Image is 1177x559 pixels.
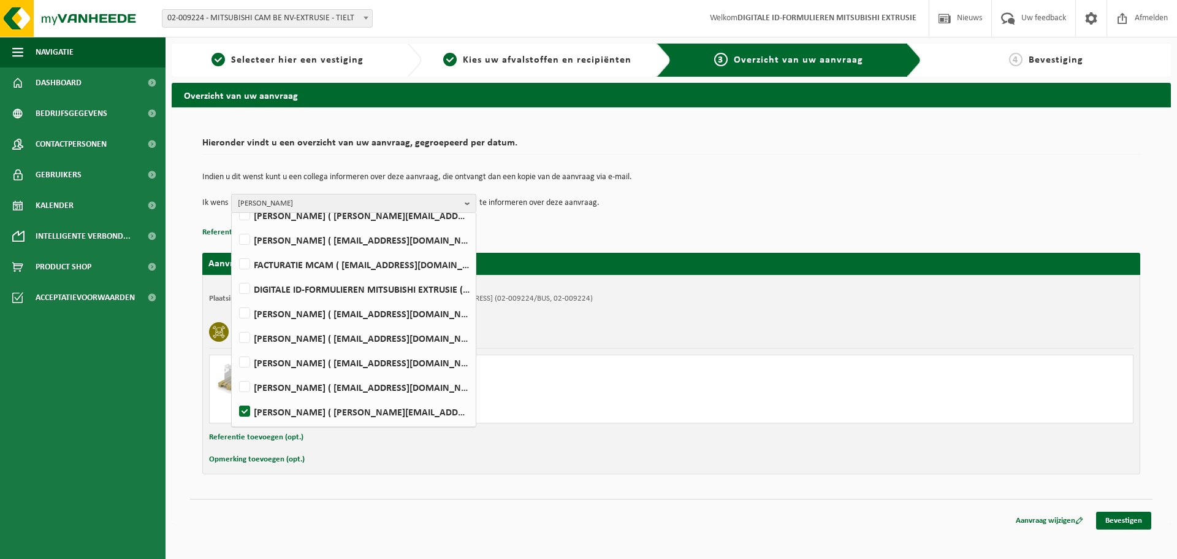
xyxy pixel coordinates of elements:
[36,98,107,129] span: Bedrijfsgegevens
[36,67,82,98] span: Dashboard
[202,173,1140,182] p: Indien u dit wenst kunt u een collega informeren over deze aanvraag, die ontvangt dan een kopie v...
[237,304,470,323] label: [PERSON_NAME] ( [EMAIL_ADDRESS][DOMAIN_NAME] )
[202,194,228,212] p: Ik wens
[737,13,916,23] strong: DIGITALE ID-FORMULIEREN MITSUBISHI EXTRUSIE
[734,55,863,65] span: Overzicht van uw aanvraag
[36,282,135,313] span: Acceptatievoorwaarden
[479,194,600,212] p: te informeren over deze aanvraag.
[237,403,470,421] label: [PERSON_NAME] ( [PERSON_NAME][EMAIL_ADDRESS][DOMAIN_NAME] )
[231,55,364,65] span: Selecteer hier een vestiging
[208,259,300,269] strong: Aanvraag voor [DATE]
[428,53,647,67] a: 2Kies uw afvalstoffen en recipiënten
[237,231,470,249] label: [PERSON_NAME] ( [EMAIL_ADDRESS][DOMAIN_NAME] )
[237,280,470,298] label: DIGITALE ID-FORMULIEREN MITSUBISHI EXTRUSIE (2) ( [EMAIL_ADDRESS][DOMAIN_NAME] )
[1009,53,1023,66] span: 4
[237,378,470,396] label: [PERSON_NAME] ( [EMAIL_ADDRESS][DOMAIN_NAME] )
[162,9,373,28] span: 02-009224 - MITSUBISHI CAM BE NV-EXTRUSIE - TIELT
[36,221,131,252] span: Intelligente verbond...
[178,53,397,67] a: 1Selecteer hier een vestiging
[463,55,631,65] span: Kies uw afvalstoffen en recipiënten
[238,195,460,213] span: [PERSON_NAME]
[172,83,1171,107] h2: Overzicht van uw aanvraag
[36,160,82,190] span: Gebruikers
[265,407,720,417] div: Aantal leveren: 0
[36,190,74,221] span: Kalender
[216,361,253,398] img: LP-PA-00000-WDN-11.png
[36,37,74,67] span: Navigatie
[209,430,303,445] button: Referentie toevoegen (opt.)
[237,329,470,347] label: [PERSON_NAME] ( [EMAIL_ADDRESS][DOMAIN_NAME] )
[202,138,1140,155] h2: Hieronder vindt u een overzicht van uw aanvraag, gegroepeerd per datum.
[231,194,476,212] button: [PERSON_NAME]
[162,10,372,27] span: 02-009224 - MITSUBISHI CAM BE NV-EXTRUSIE - TIELT
[36,129,107,160] span: Contactpersonen
[36,252,91,282] span: Product Shop
[211,53,225,66] span: 1
[1096,512,1151,530] a: Bevestigen
[443,53,457,66] span: 2
[265,381,720,391] div: Ophalen en plaatsen lege
[237,255,470,274] label: FACTURATIE MCAM ( [EMAIL_ADDRESS][DOMAIN_NAME] )
[1007,512,1092,530] a: Aanvraag wijzigen
[265,397,720,407] div: Aantal ophalen : 4
[202,225,297,241] button: Referentie toevoegen (opt.)
[209,295,262,303] strong: Plaatsingsadres:
[714,53,728,66] span: 3
[209,452,305,468] button: Opmerking toevoegen (opt.)
[237,353,470,372] label: [PERSON_NAME] ( [EMAIL_ADDRESS][DOMAIN_NAME] )
[237,206,470,225] label: [PERSON_NAME] ( [PERSON_NAME][EMAIL_ADDRESS][DOMAIN_NAME] )
[1029,55,1083,65] span: Bevestiging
